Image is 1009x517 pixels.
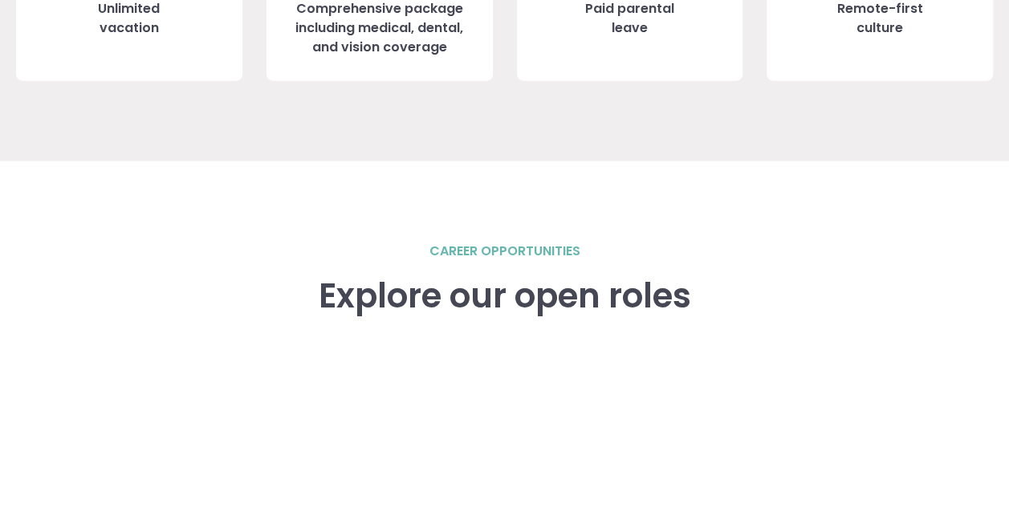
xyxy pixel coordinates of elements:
h2: career opportunities [429,242,580,261]
h3: Explore our open roles [319,277,691,315]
